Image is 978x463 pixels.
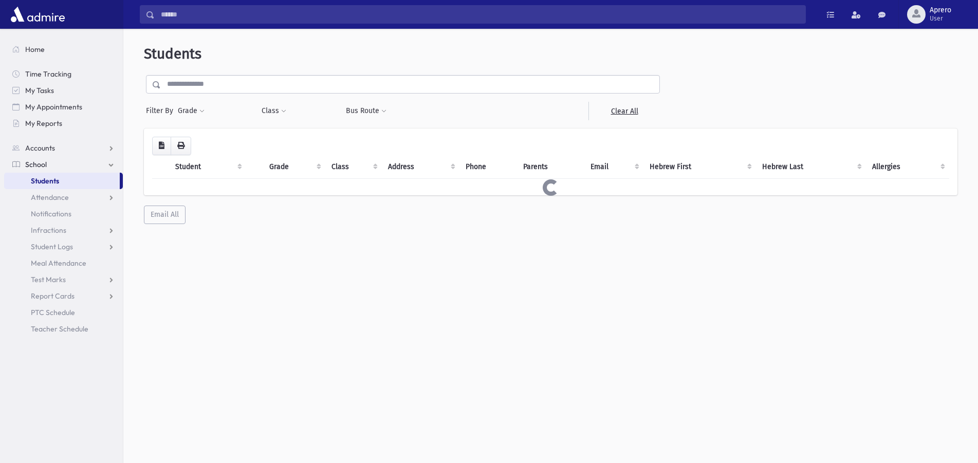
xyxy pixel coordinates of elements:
span: Aprero [930,6,951,14]
a: Clear All [588,102,660,120]
span: My Tasks [25,86,54,95]
a: School [4,156,123,173]
a: Report Cards [4,288,123,304]
a: Test Marks [4,271,123,288]
span: Report Cards [31,291,75,301]
a: Teacher Schedule [4,321,123,337]
th: Hebrew Last [756,155,866,179]
th: Parents [517,155,584,179]
th: Address [382,155,459,179]
a: Students [4,173,120,189]
span: Time Tracking [25,69,71,79]
th: Allergies [866,155,949,179]
span: School [25,160,47,169]
a: Student Logs [4,238,123,255]
span: User [930,14,951,23]
span: Student Logs [31,242,73,251]
span: Teacher Schedule [31,324,88,334]
button: Bus Route [345,102,387,120]
a: My Tasks [4,82,123,99]
a: My Appointments [4,99,123,115]
img: AdmirePro [8,4,67,25]
span: Infractions [31,226,66,235]
a: Time Tracking [4,66,123,82]
th: Class [325,155,382,179]
th: Student [169,155,247,179]
span: Home [25,45,45,54]
a: Accounts [4,140,123,156]
th: Hebrew First [643,155,756,179]
th: Phone [459,155,518,179]
span: Accounts [25,143,55,153]
span: Attendance [31,193,69,202]
button: Email All [144,206,186,224]
span: Notifications [31,209,71,218]
span: Test Marks [31,275,66,284]
span: Students [144,45,201,62]
a: PTC Schedule [4,304,123,321]
span: My Reports [25,119,62,128]
a: Home [4,41,123,58]
a: Notifications [4,206,123,222]
a: Attendance [4,189,123,206]
span: Meal Attendance [31,258,86,268]
th: Email [584,155,643,179]
a: Meal Attendance [4,255,123,271]
input: Search [155,5,805,24]
a: My Reports [4,115,123,132]
span: Filter By [146,105,177,116]
a: Infractions [4,222,123,238]
th: Grade [263,155,325,179]
span: PTC Schedule [31,308,75,317]
span: Students [31,176,59,186]
button: Print [171,137,191,155]
button: Grade [177,102,205,120]
span: My Appointments [25,102,82,112]
button: CSV [152,137,171,155]
button: Class [261,102,287,120]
